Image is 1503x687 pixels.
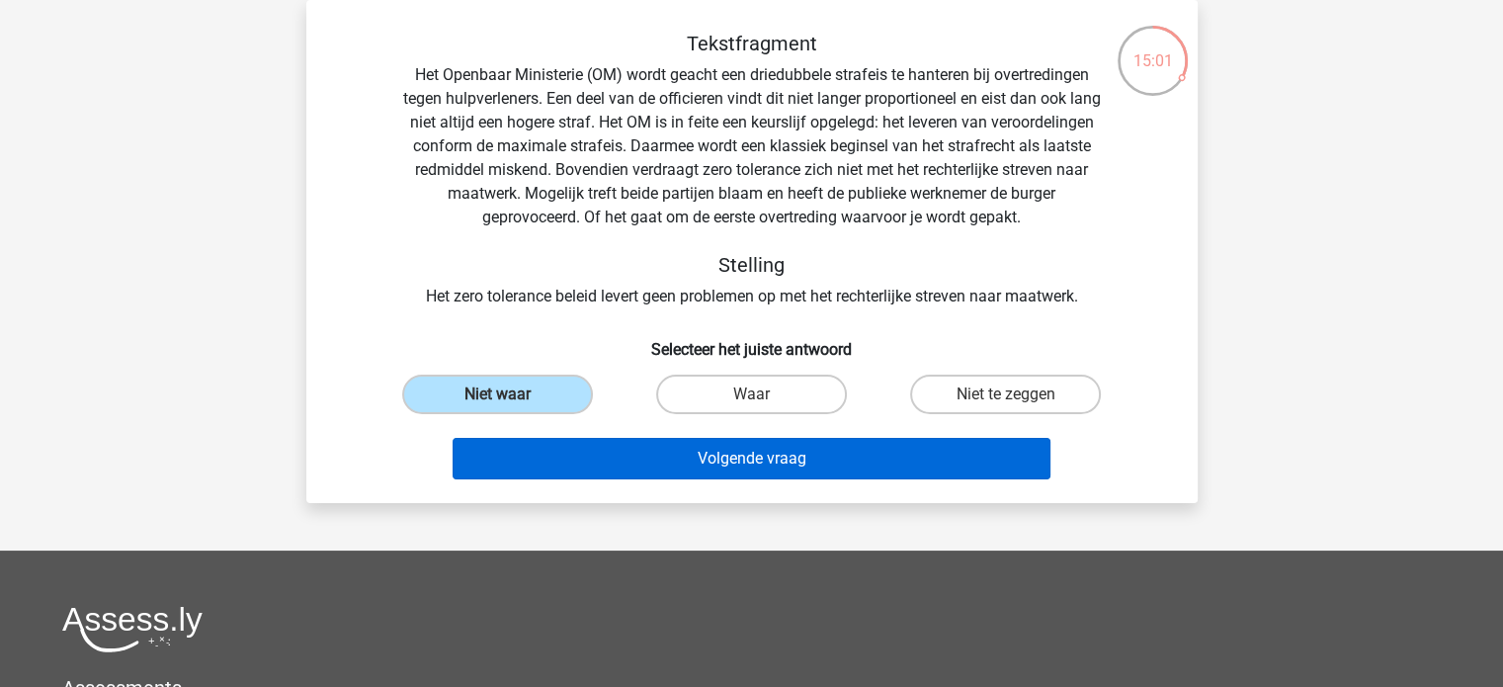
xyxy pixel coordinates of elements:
div: 15:01 [1116,24,1190,73]
h6: Selecteer het juiste antwoord [338,324,1166,359]
button: Volgende vraag [453,438,1050,479]
label: Niet waar [402,375,593,414]
label: Waar [656,375,847,414]
div: Het Openbaar Ministerie (OM) wordt geacht een driedubbele strafeis te hanteren bij overtredingen ... [338,32,1166,308]
h5: Stelling [401,253,1103,277]
h5: Tekstfragment [401,32,1103,55]
label: Niet te zeggen [910,375,1101,414]
img: Assessly logo [62,606,203,652]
